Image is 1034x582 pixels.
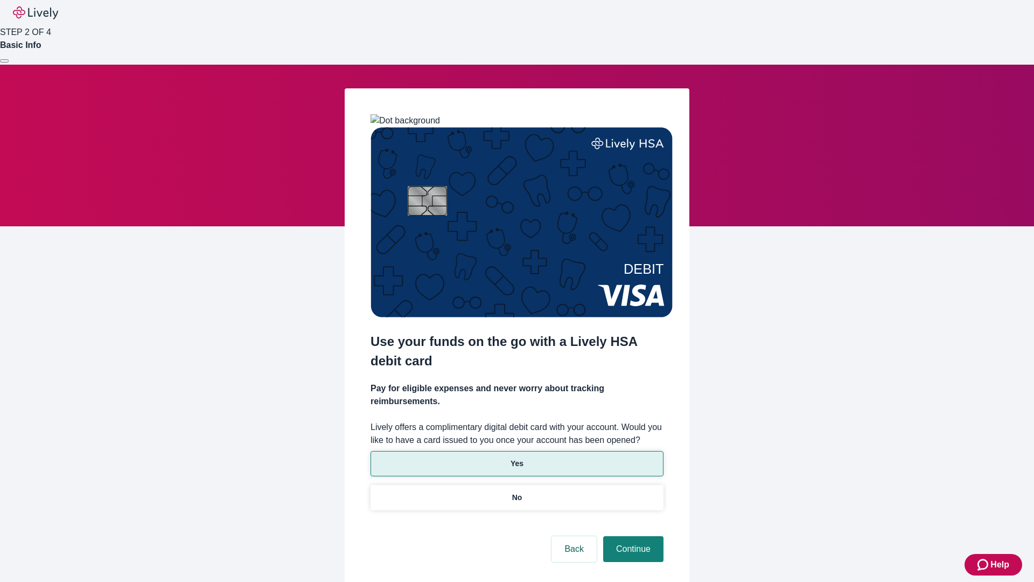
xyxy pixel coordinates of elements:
[371,332,663,371] h2: Use your funds on the go with a Lively HSA debit card
[13,6,58,19] img: Lively
[371,451,663,476] button: Yes
[603,536,663,562] button: Continue
[990,558,1009,571] span: Help
[512,492,522,503] p: No
[977,558,990,571] svg: Zendesk support icon
[371,114,440,127] img: Dot background
[371,382,663,408] h4: Pay for eligible expenses and never worry about tracking reimbursements.
[371,485,663,510] button: No
[551,536,597,562] button: Back
[371,127,673,317] img: Debit card
[371,421,663,447] label: Lively offers a complimentary digital debit card with your account. Would you like to have a card...
[965,554,1022,576] button: Zendesk support iconHelp
[511,458,523,469] p: Yes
